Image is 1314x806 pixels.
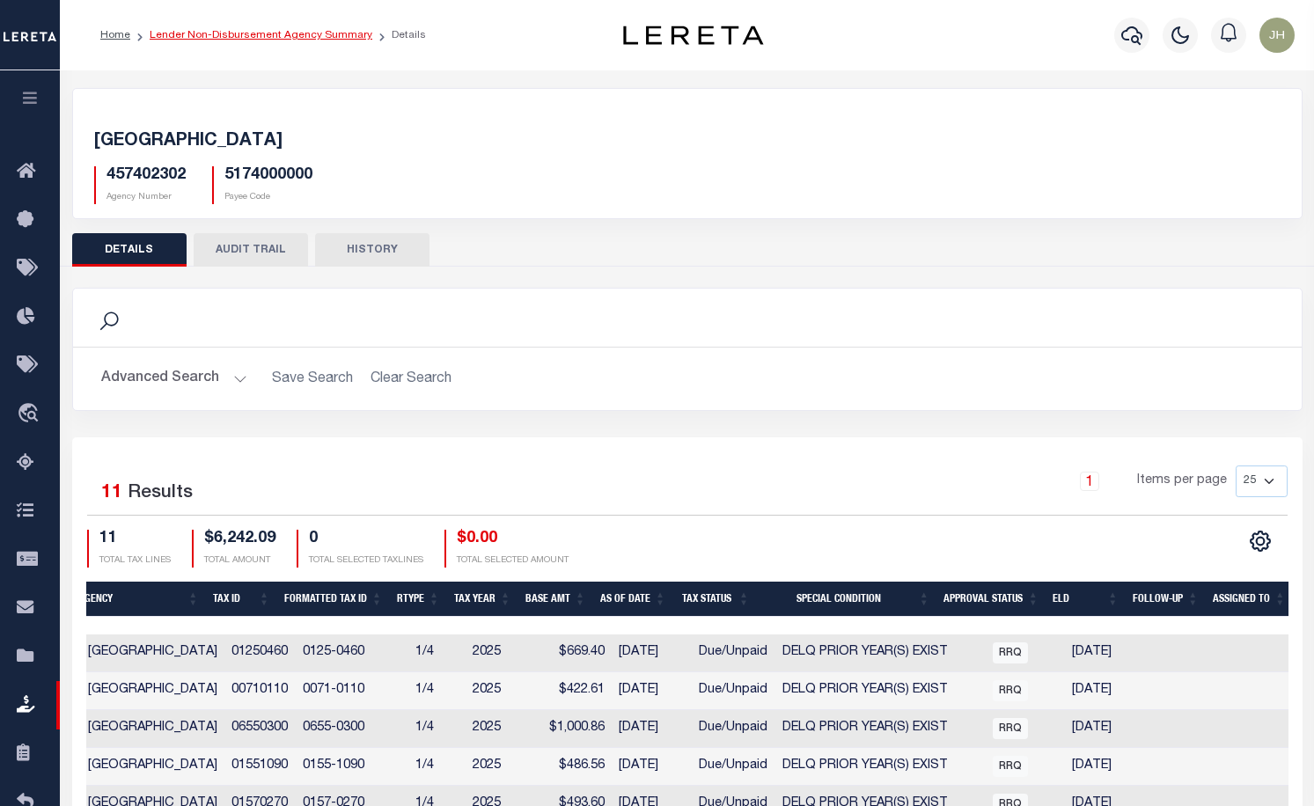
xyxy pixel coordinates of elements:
[593,582,673,618] th: As Of Date: activate to sort column ascending
[466,634,537,672] td: 2025
[72,233,187,267] button: DETAILS
[81,634,224,672] td: [GEOGRAPHIC_DATA]
[699,646,767,658] span: Due/Unpaid
[612,672,692,710] td: [DATE]
[1065,634,1135,672] td: [DATE]
[612,748,692,786] td: [DATE]
[673,582,757,618] th: Tax Status: activate to sort column ascending
[150,30,372,40] a: Lender Non-Disbursement Agency Summary
[466,672,537,710] td: 2025
[699,759,767,772] span: Due/Unpaid
[390,582,447,618] th: RType: activate to sort column ascending
[782,684,948,696] span: DELQ PRIOR YEAR(S) EXIST
[81,748,224,786] td: [GEOGRAPHIC_DATA]
[1080,472,1099,491] a: 1
[457,530,569,549] h4: $0.00
[408,748,466,786] td: 1/4
[1065,710,1135,748] td: [DATE]
[100,30,130,40] a: Home
[408,710,466,748] td: 1/4
[224,166,312,186] h5: 5174000000
[309,554,423,568] p: TOTAL SELECTED TAXLINES
[128,480,193,508] label: Results
[206,582,277,618] th: Tax Id: activate to sort column ascending
[612,710,692,748] td: [DATE]
[993,718,1028,739] span: RRQ
[612,634,692,672] td: [DATE]
[782,759,948,772] span: DELQ PRIOR YEAR(S) EXIST
[296,710,408,748] td: 0655-0300
[81,672,224,710] td: [GEOGRAPHIC_DATA]
[71,582,206,618] th: Agency: activate to sort column ascending
[224,748,296,786] td: 01551090
[699,722,767,734] span: Due/Unpaid
[1206,582,1293,618] th: Assigned To: activate to sort column ascending
[101,484,122,502] span: 11
[101,362,247,396] button: Advanced Search
[277,582,390,618] th: Formatted Tax Id: activate to sort column ascending
[204,554,275,568] p: TOTAL AMOUNT
[296,672,408,710] td: 0071-0110
[1259,18,1295,53] img: svg+xml;base64,PHN2ZyB4bWxucz0iaHR0cDovL3d3dy53My5vcmcvMjAwMC9zdmciIHBvaW50ZXItZXZlbnRzPSJub25lIi...
[1065,748,1135,786] td: [DATE]
[194,233,308,267] button: AUDIT TRAIL
[315,233,429,267] button: HISTORY
[81,710,224,748] td: [GEOGRAPHIC_DATA]
[936,582,1046,618] th: Approval Status: activate to sort column ascending
[1126,582,1206,618] th: Follow-Up: activate to sort column ascending
[537,672,612,710] td: $422.61
[106,166,186,186] h5: 457402302
[1065,672,1135,710] td: [DATE]
[372,27,426,43] li: Details
[224,191,312,204] p: Payee Code
[296,748,408,786] td: 0155-1090
[224,634,296,672] td: 01250460
[204,530,275,549] h4: $6,242.09
[99,554,171,568] p: TOTAL TAX LINES
[447,582,518,618] th: Tax Year: activate to sort column ascending
[466,710,537,748] td: 2025
[466,748,537,786] td: 2025
[699,684,767,696] span: Due/Unpaid
[296,634,408,672] td: 0125-0460
[224,672,296,710] td: 00710110
[537,710,612,748] td: $1,000.86
[408,634,466,672] td: 1/4
[1137,472,1227,491] span: Items per page
[17,403,45,426] i: travel_explore
[1046,582,1125,618] th: ELD: activate to sort column ascending
[993,680,1028,701] span: RRQ
[993,756,1028,777] span: RRQ
[537,748,612,786] td: $486.56
[518,582,593,618] th: Base Amt: activate to sort column ascending
[537,634,612,672] td: $669.40
[94,133,283,150] span: [GEOGRAPHIC_DATA]
[99,530,171,549] h4: 11
[782,722,948,734] span: DELQ PRIOR YEAR(S) EXIST
[623,26,764,45] img: logo-dark.svg
[106,191,186,204] p: Agency Number
[782,646,948,658] span: DELQ PRIOR YEAR(S) EXIST
[408,672,466,710] td: 1/4
[309,530,423,549] h4: 0
[457,554,569,568] p: TOTAL SELECTED AMOUNT
[993,642,1028,663] span: RRQ
[757,582,937,618] th: Special Condition: activate to sort column ascending
[224,710,296,748] td: 06550300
